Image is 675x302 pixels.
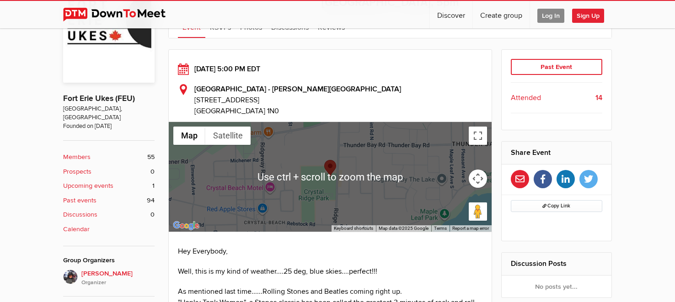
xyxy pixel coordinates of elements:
h2: Share Event [511,142,603,164]
button: Toggle fullscreen view [469,127,487,145]
span: Log In [537,9,564,23]
span: [GEOGRAPHIC_DATA] 1N0 [194,106,279,116]
a: Open this area in Google Maps (opens a new window) [171,220,201,232]
a: Fort Erie Ukes (FEU) [63,94,135,103]
a: Report a map error [452,226,489,231]
p: Hey Everybody, [178,246,482,257]
span: 55 [147,152,155,162]
span: Map data ©2025 Google [379,226,429,231]
a: Calendar [63,224,155,234]
a: Log In [530,1,572,28]
span: Copy Link [542,203,570,209]
b: Discussions [63,210,97,220]
span: 94 [147,196,155,206]
span: [GEOGRAPHIC_DATA], [GEOGRAPHIC_DATA] [63,105,155,122]
span: 0 [150,210,155,220]
span: Sign Up [572,9,604,23]
b: Prospects [63,167,91,177]
div: Past Event [511,59,603,75]
button: Drag Pegman onto the map to open Street View [469,202,487,221]
div: [DATE] 5:00 PM EDT [178,64,482,74]
a: Discussion Posts [511,259,567,268]
a: Prospects 0 [63,167,155,177]
button: Keyboard shortcuts [334,225,373,232]
b: 14 [595,92,602,103]
a: Discussions 0 [63,210,155,220]
i: Organizer [81,279,155,287]
a: [PERSON_NAME]Organizer [63,270,155,287]
p: Well, this is my kind of weather....25 deg, blue skies....perfect!!! [178,266,482,277]
button: Show satellite imagery [205,127,251,145]
b: [GEOGRAPHIC_DATA] - [PERSON_NAME][GEOGRAPHIC_DATA] [194,85,401,94]
a: Members 55 [63,152,155,162]
span: Attended [511,92,541,103]
span: [STREET_ADDRESS] [194,95,482,106]
span: Founded on [DATE] [63,122,155,131]
button: Map camera controls [469,170,487,188]
a: Sign Up [572,1,611,28]
a: Upcoming events 1 [63,181,155,191]
div: No posts yet... [502,276,612,297]
button: Copy Link [511,200,603,212]
span: 0 [150,167,155,177]
a: Discover [430,1,472,28]
button: Show street map [173,127,205,145]
div: Group Organizers [63,255,155,265]
a: Terms (opens in new tab) [434,226,447,231]
span: 1 [152,181,155,191]
span: [PERSON_NAME] [81,269,155,287]
a: Create group [473,1,530,28]
b: Members [63,152,91,162]
img: DownToMeet [63,8,180,21]
b: Past events [63,196,96,206]
b: Upcoming events [63,181,113,191]
img: Google [171,220,201,232]
a: Past events 94 [63,196,155,206]
b: Calendar [63,224,90,234]
img: Elaine [63,270,78,284]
